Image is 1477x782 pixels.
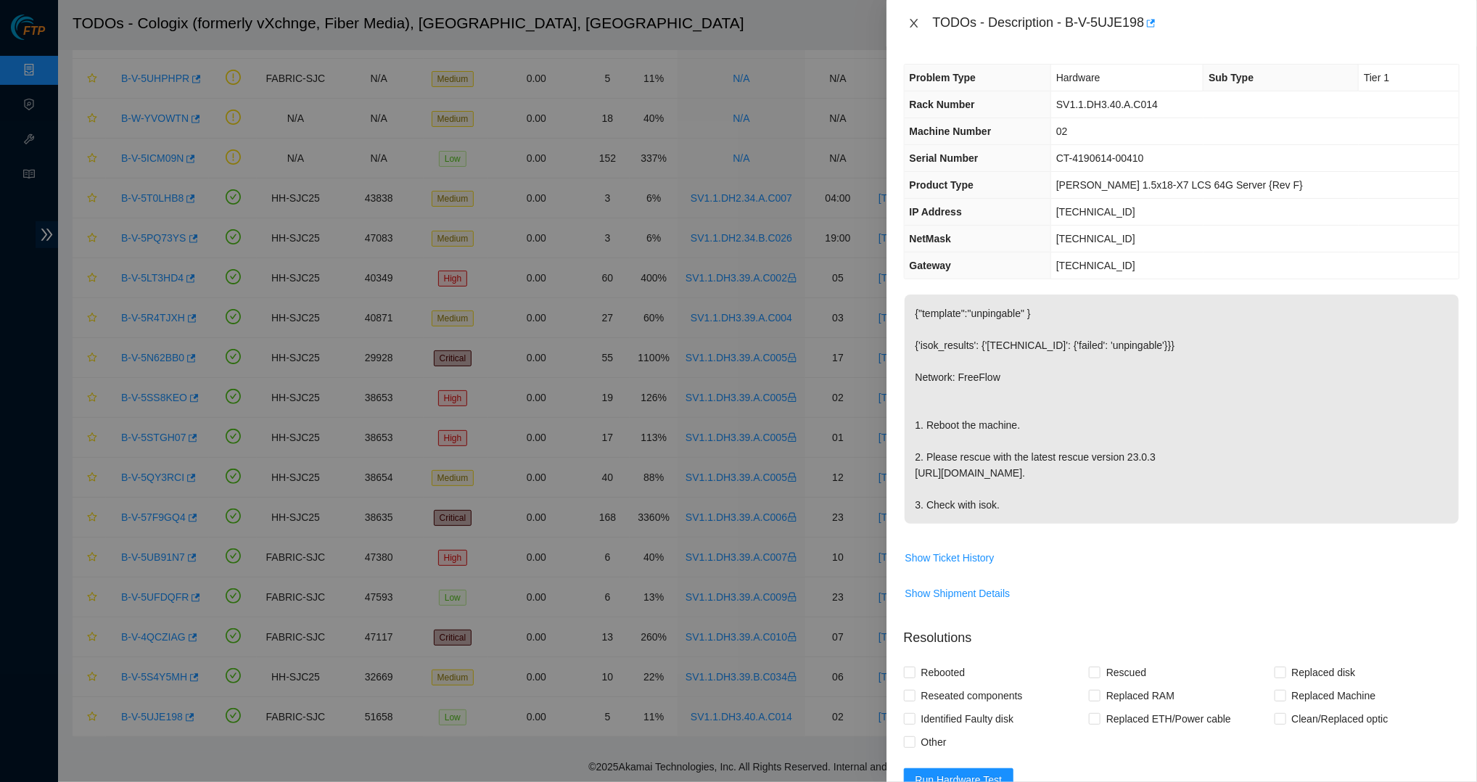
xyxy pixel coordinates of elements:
button: Show Ticket History [905,546,995,569]
span: Rack Number [910,99,975,110]
span: [TECHNICAL_ID] [1056,206,1135,218]
span: Replaced ETH/Power cable [1100,707,1237,730]
span: Identified Faulty disk [916,707,1020,730]
span: Machine Number [910,125,992,137]
span: IP Address [910,206,962,218]
span: Other [916,730,953,754]
span: Hardware [1056,72,1100,83]
span: Show Ticket History [905,550,995,566]
span: CT-4190614-00410 [1056,152,1144,164]
span: [TECHNICAL_ID] [1056,233,1135,244]
span: Rescued [1100,661,1152,684]
span: Clean/Replaced optic [1286,707,1394,730]
span: NetMask [910,233,952,244]
span: Tier 1 [1364,72,1389,83]
span: Sub Type [1209,72,1254,83]
span: Show Shipment Details [905,585,1011,601]
span: Replaced disk [1286,661,1362,684]
span: Replaced RAM [1100,684,1180,707]
div: TODOs - Description - B-V-5UJE198 [933,12,1460,35]
span: Reseated components [916,684,1029,707]
button: Close [904,17,924,30]
span: [TECHNICAL_ID] [1056,260,1135,271]
span: Replaced Machine [1286,684,1382,707]
button: Show Shipment Details [905,582,1011,605]
span: close [908,17,920,29]
span: Serial Number [910,152,979,164]
span: SV1.1.DH3.40.A.C014 [1056,99,1158,110]
p: Resolutions [904,617,1460,648]
span: Problem Type [910,72,976,83]
span: Product Type [910,179,974,191]
span: Gateway [910,260,952,271]
span: [PERSON_NAME] 1.5x18-X7 LCS 64G Server {Rev F} [1056,179,1303,191]
p: {"template":"unpingable" } {'isok_results': {'[TECHNICAL_ID]': {'failed': 'unpingable'}}} Network... [905,295,1459,524]
span: 02 [1056,125,1068,137]
span: Rebooted [916,661,971,684]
